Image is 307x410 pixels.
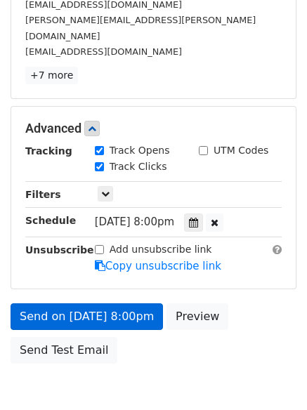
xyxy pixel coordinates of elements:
[25,121,282,136] h5: Advanced
[214,143,268,158] label: UTM Codes
[25,67,78,84] a: +7 more
[11,303,163,330] a: Send on [DATE] 8:00pm
[110,159,167,174] label: Track Clicks
[25,46,182,57] small: [EMAIL_ADDRESS][DOMAIN_NAME]
[25,215,76,226] strong: Schedule
[95,260,221,272] a: Copy unsubscribe link
[25,15,256,41] small: [PERSON_NAME][EMAIL_ADDRESS][PERSON_NAME][DOMAIN_NAME]
[166,303,228,330] a: Preview
[25,145,72,157] strong: Tracking
[237,343,307,410] iframe: Chat Widget
[110,242,212,257] label: Add unsubscribe link
[11,337,117,364] a: Send Test Email
[25,189,61,200] strong: Filters
[25,244,94,256] strong: Unsubscribe
[95,216,174,228] span: [DATE] 8:00pm
[110,143,170,158] label: Track Opens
